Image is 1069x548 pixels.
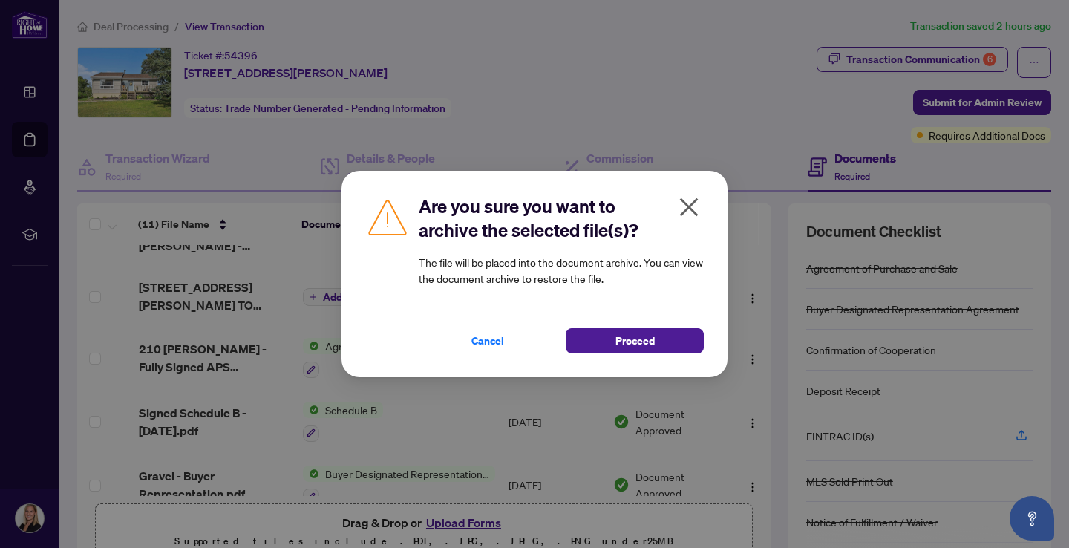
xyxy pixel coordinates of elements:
button: Cancel [419,328,557,353]
h2: Are you sure you want to archive the selected file(s)? [419,195,704,242]
article: The file will be placed into the document archive. You can view the document archive to restore t... [419,254,704,287]
span: Proceed [615,329,655,353]
button: Proceed [566,328,704,353]
img: Caution Icon [365,195,410,239]
span: close [677,195,701,219]
span: Cancel [471,329,504,353]
button: Open asap [1010,496,1054,541]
